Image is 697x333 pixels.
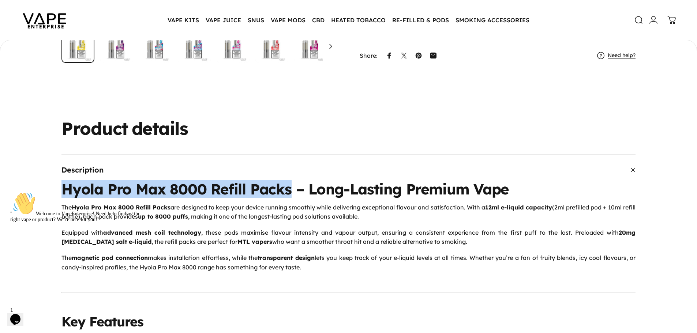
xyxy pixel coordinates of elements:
[61,228,636,247] p: Equipped with , these pods maximise flavour intensity and vapour output, ensuring a consistent ex...
[61,182,636,196] h1: Hyola Pro Max 8000 Refill Packs – Long-Lasting Premium Vape
[61,166,104,174] span: Description
[61,253,636,272] p: The makes installation effortless, while the lets you keep track of your e-liquid levels at all t...
[100,30,133,63] img: Hyola Pro Max 8k Replacement Pods
[244,12,267,28] summary: SNUS
[12,3,78,37] img: Vape Enterprise
[258,254,314,261] strong: transparent design
[61,155,636,185] summary: Description
[389,12,452,28] summary: RE-FILLED & PODS
[178,30,211,63] img: Hyola Pro Max 8k Replacement Pods
[328,12,389,28] summary: HEATED TOBACCO
[178,30,211,63] button: Go to item
[664,12,680,28] a: 0 items
[3,22,133,33] span: " Welcome to VapeEnterprise! Need help finding the right vape or product? We’re here for you!"
[202,12,244,28] summary: VAPE JUICE
[139,30,172,63] img: Hyola Pro Max 8k Replacement Pods
[61,30,94,63] button: Go to item
[608,52,636,59] a: Need help?
[132,120,188,137] animate-element: details
[164,12,202,28] summary: VAPE KITS
[217,30,250,63] button: Go to item
[7,304,31,326] iframe: chat widget
[7,189,139,300] iframe: chat widget
[61,30,94,63] img: Hyola Pro Max 8k Replacement Pods
[255,30,288,63] button: Go to item
[103,229,201,236] strong: advanced mesh coil technology
[333,30,366,63] button: Go to item
[5,3,29,26] img: :wave:
[294,30,327,63] button: Go to item
[267,12,309,28] summary: VAPE MODS
[452,12,533,28] summary: SMOKING ACCESSORIES
[164,12,533,28] nav: Primary
[61,203,636,222] p: The are designed to keep your device running smoothly while delivering exceptional flavour and sa...
[61,313,636,330] h2: Key Features
[61,120,128,137] animate-element: Product
[485,204,552,211] strong: 12ml e-liquid capacity
[139,30,172,63] button: Go to item
[237,238,272,245] strong: MTL vapers
[138,213,188,220] strong: up to 8000 puffs
[3,3,135,34] div: "👋Welcome to VapeEnterprise! Need help finding the right vape or product? We’re here for you!"
[217,30,250,63] img: Hyola Pro Max 8k Replacement Pods
[333,30,366,63] img: Hyola Pro Max 8k Replacement Pods
[309,12,328,28] summary: CBD
[294,30,327,63] img: Hyola Pro Max 8k Replacement Pods
[360,53,378,58] p: Share:
[255,30,288,63] img: Hyola Pro Max 8k Replacement Pods
[100,30,133,63] button: Go to item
